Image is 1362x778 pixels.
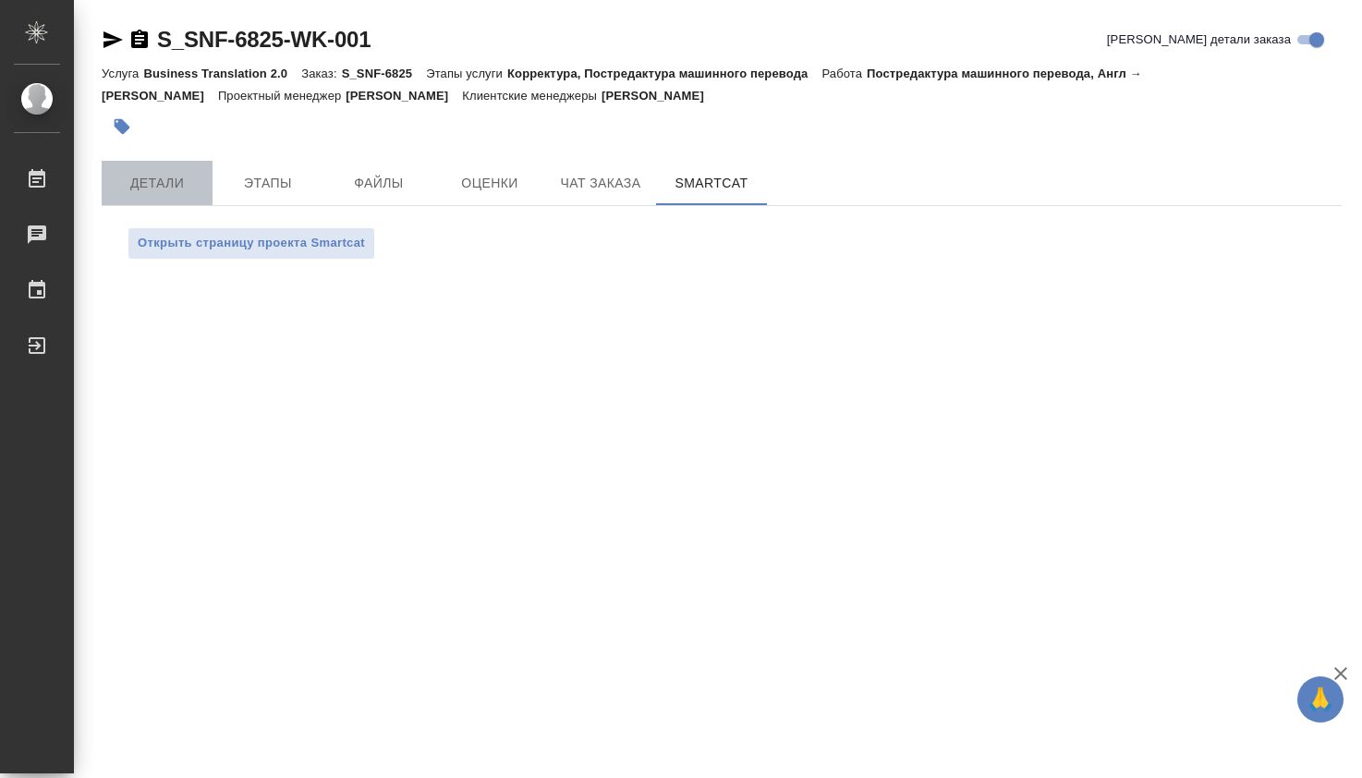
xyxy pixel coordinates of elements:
p: [PERSON_NAME] [346,89,462,103]
a: S_SNF-6825-WK-001 [157,27,371,52]
button: Скопировать ссылку для ЯМессенджера [102,29,124,51]
span: 🙏 [1305,680,1336,719]
span: Детали [113,172,201,195]
span: Этапы [224,172,312,195]
span: SmartCat [667,172,756,195]
button: 🙏 [1297,676,1344,723]
p: Business Translation 2.0 [143,67,301,80]
p: Проектный менеджер [218,89,346,103]
span: Чат заказа [556,172,645,195]
p: Услуга [102,67,143,80]
p: S_SNF-6825 [342,67,427,80]
p: [PERSON_NAME] [602,89,718,103]
button: Скопировать ссылку [128,29,151,51]
button: Открыть страницу проекта Smartcat [128,227,375,260]
span: Файлы [334,172,423,195]
p: Клиентские менеджеры [462,89,602,103]
span: [PERSON_NAME] детали заказа [1107,30,1291,49]
button: Добавить тэг [102,106,142,147]
span: Открыть страницу проекта Smartcat [138,233,365,254]
p: Работа [821,67,867,80]
p: Заказ: [301,67,341,80]
p: Корректура, Постредактура машинного перевода [507,67,821,80]
p: Этапы услуги [426,67,507,80]
span: Оценки [445,172,534,195]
